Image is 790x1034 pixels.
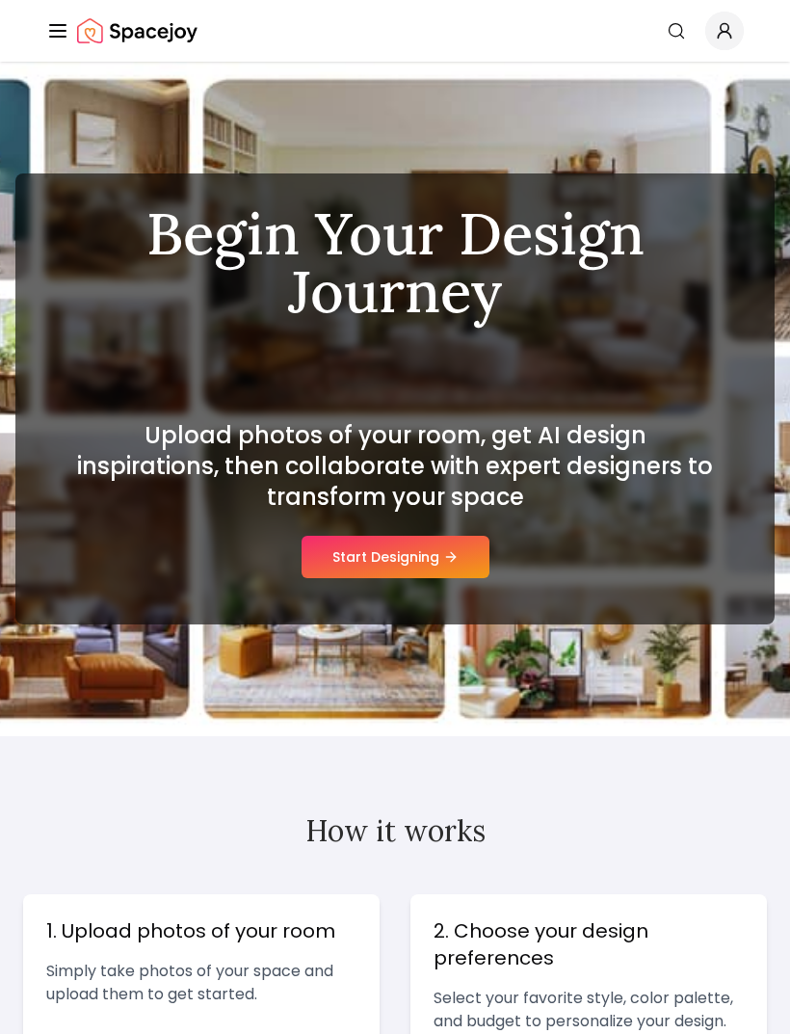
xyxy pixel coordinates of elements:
[71,420,719,513] h2: Upload photos of your room, get AI design inspirations, then collaborate with expert designers to...
[434,917,744,971] h3: 2. Choose your design preferences
[302,536,489,578] button: Start Designing
[46,960,356,1006] p: Simply take photos of your space and upload them to get started.
[23,813,767,848] h2: How it works
[62,204,728,320] h1: Begin Your Design Journey
[46,917,356,944] h3: 1. Upload photos of your room
[77,12,197,50] img: Spacejoy Logo
[434,987,744,1033] p: Select your favorite style, color palette, and budget to personalize your design.
[77,12,197,50] a: Spacejoy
